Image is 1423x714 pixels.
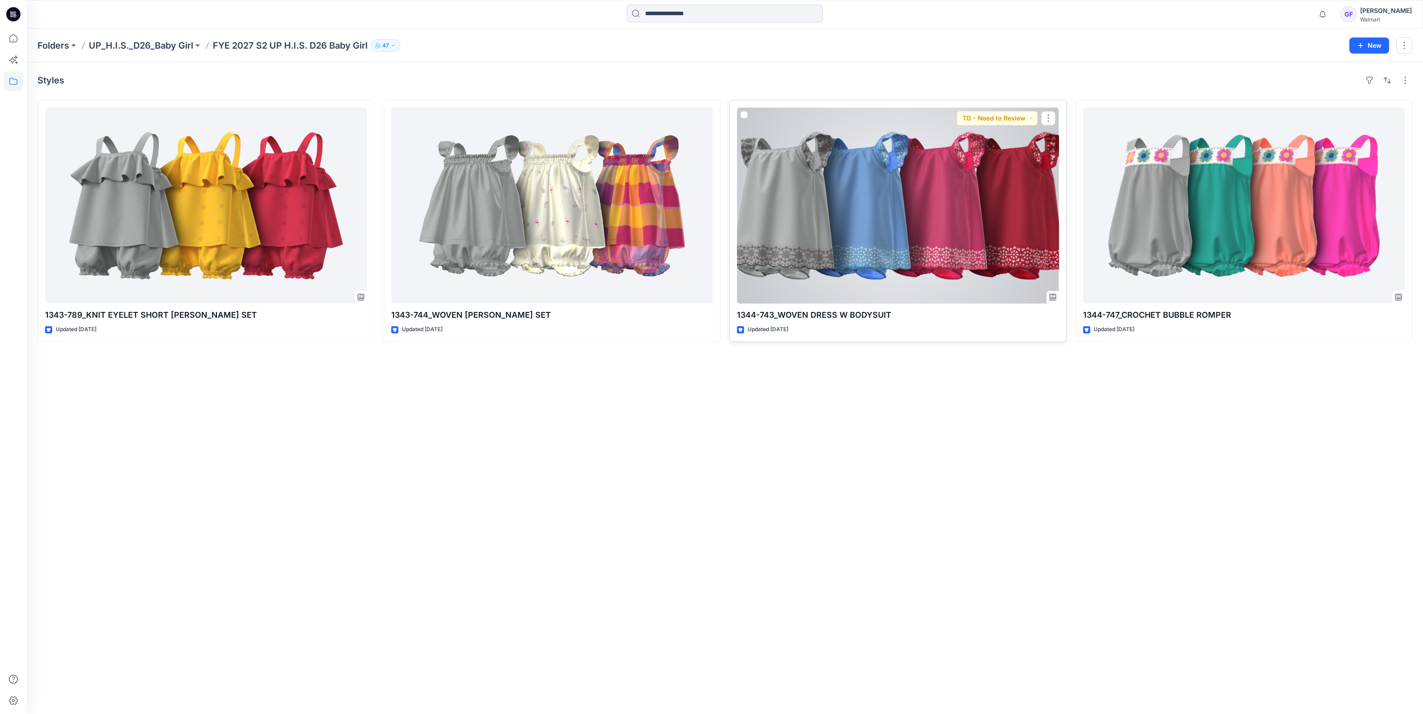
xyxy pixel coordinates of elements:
p: 1344-747_CROCHET BUBBLE ROMPER [1083,309,1405,321]
button: 47 [371,39,400,52]
p: FYE 2027 S2 UP H.I.S. D26 Baby Girl [213,39,368,52]
p: Updated [DATE] [402,325,443,334]
div: [PERSON_NAME] [1360,5,1412,16]
p: 47 [382,41,389,50]
div: GF [1340,6,1357,22]
p: Updated [DATE] [56,325,96,334]
p: 1344-743_WOVEN DRESS W BODYSUIT [737,309,1059,321]
a: Folders [37,39,69,52]
h4: Styles [37,75,64,86]
a: 1344-747_CROCHET BUBBLE ROMPER [1083,108,1405,303]
p: 1343-789_KNIT EYELET SHORT [PERSON_NAME] SET [45,309,367,321]
a: 1344-743_WOVEN DRESS W BODYSUIT [737,108,1059,303]
p: Updated [DATE] [1094,325,1134,334]
button: New [1349,37,1389,54]
p: 1343-744_WOVEN [PERSON_NAME] SET [391,309,713,321]
a: 1343-789_KNIT EYELET SHORT BLOOMER SET [45,108,367,303]
a: 1343-744_WOVEN BLOOMER SET [391,108,713,303]
div: Walmart [1360,16,1412,23]
a: UP_H.I.S._D26_Baby Girl [89,39,193,52]
p: Updated [DATE] [748,325,788,334]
